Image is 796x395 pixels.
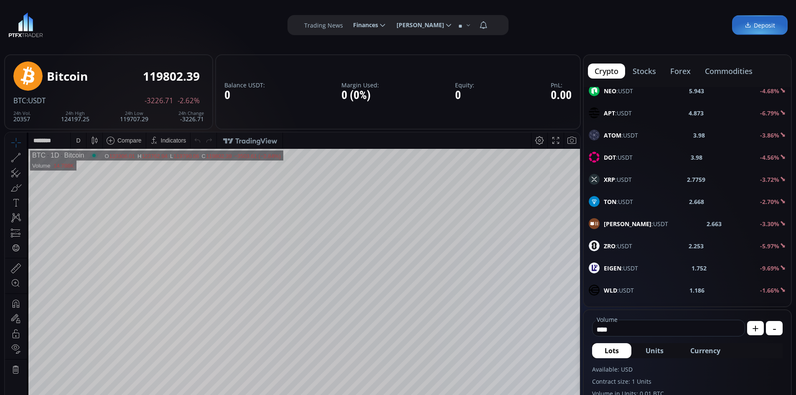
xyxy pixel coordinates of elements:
div: 24h Change [178,111,204,116]
div: Toggle Log Scale [542,362,556,378]
div: Market open [85,19,93,27]
div: 123762.94 [137,20,162,27]
div: −3503.61 (−2.84%) [229,20,275,27]
span: :USDT [26,96,46,105]
b: ZRO [604,242,615,250]
div: 14.788K [48,30,69,36]
span: :USDT [604,87,633,95]
b: [PERSON_NAME] [604,220,651,228]
div: -3226.71 [178,111,204,122]
div:  [8,112,14,120]
div: 0.00 [551,89,572,102]
a: Deposit [732,15,788,35]
button: crypto [588,64,625,79]
div: auto [559,367,570,373]
span: Deposit [745,21,775,30]
label: Available: USD [592,365,783,374]
div: 1d [94,367,101,373]
div: Hide Drawings Toolbar [19,342,23,354]
span: -3226.71 [145,97,173,104]
div: O [99,20,104,27]
button: 16:59:17 (UTC) [477,362,523,378]
div: 123306.01 [104,20,130,27]
b: 3.98 [691,153,702,162]
div: Bitcoin [54,19,79,27]
button: + [747,321,764,335]
button: commodities [698,64,759,79]
label: PnL: [551,82,572,88]
div: Indicators [156,5,181,11]
b: 2.7759 [687,175,705,184]
b: EIGEN [604,264,621,272]
div: 24h Vol. [13,111,31,116]
b: APT [604,109,615,117]
div: Toggle Auto Scale [556,362,573,378]
label: Trading News [304,21,343,30]
label: Equity: [455,82,474,88]
b: 1.186 [689,286,704,295]
b: 5.943 [689,87,704,95]
b: 2.663 [707,219,722,228]
span: :USDT [604,286,634,295]
div: Bitcoin [47,70,88,83]
span: -2.62% [178,97,200,104]
b: -1.66% [760,286,779,294]
b: -3.30% [760,220,779,228]
label: Balance USDT: [224,82,265,88]
span: :USDT [604,197,633,206]
b: 1.752 [692,264,707,273]
b: XRP [604,176,615,183]
div: 24h High [61,111,89,116]
div: H [132,20,137,27]
b: -2.70% [760,198,779,206]
div: BTC [27,19,41,27]
div: 1m [68,367,76,373]
span: BTC [13,96,26,105]
b: WLD [604,286,617,294]
span: :USDT [604,153,633,162]
span: :USDT [604,175,632,184]
b: 4.873 [689,109,704,117]
div: 24h Low [120,111,148,116]
b: 2.253 [689,242,704,250]
div: L [165,20,168,27]
div: 119707.29 [120,111,148,122]
b: -6.79% [760,109,779,117]
span: Currency [690,346,720,356]
button: Units [633,343,676,358]
span: Finances [347,17,378,33]
span: :USDT [604,131,638,140]
div: 20357 [13,111,31,122]
button: Currency [678,343,733,358]
b: 3.98 [693,131,705,140]
div: 0 [224,89,265,102]
div: 1y [42,367,48,373]
label: Margin Used: [341,82,379,88]
span: Lots [605,346,619,356]
span: 16:59:17 (UTC) [480,367,520,373]
b: ATOM [604,131,621,139]
b: TON [604,198,616,206]
button: stocks [626,64,663,79]
b: -3.72% [760,176,779,183]
a: LOGO [8,13,43,38]
span: :USDT [604,242,632,250]
label: Contract size: 1 Units [592,377,783,386]
b: -3.86% [760,131,779,139]
div: C [197,20,201,27]
div: Toggle Percentage [531,362,542,378]
div: Volume [27,30,45,36]
div: 0 [455,89,474,102]
div: 1D [41,19,54,27]
div: 124197.25 [61,111,89,122]
span: :USDT [604,109,632,117]
div: 5d [82,367,89,373]
b: -5.97% [760,242,779,250]
div: log [545,367,553,373]
b: -4.68% [760,87,779,95]
span: Units [646,346,664,356]
div: D [71,5,75,11]
div: 119802.39 [201,20,226,27]
span: :USDT [604,219,668,228]
b: 2.668 [689,197,704,206]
